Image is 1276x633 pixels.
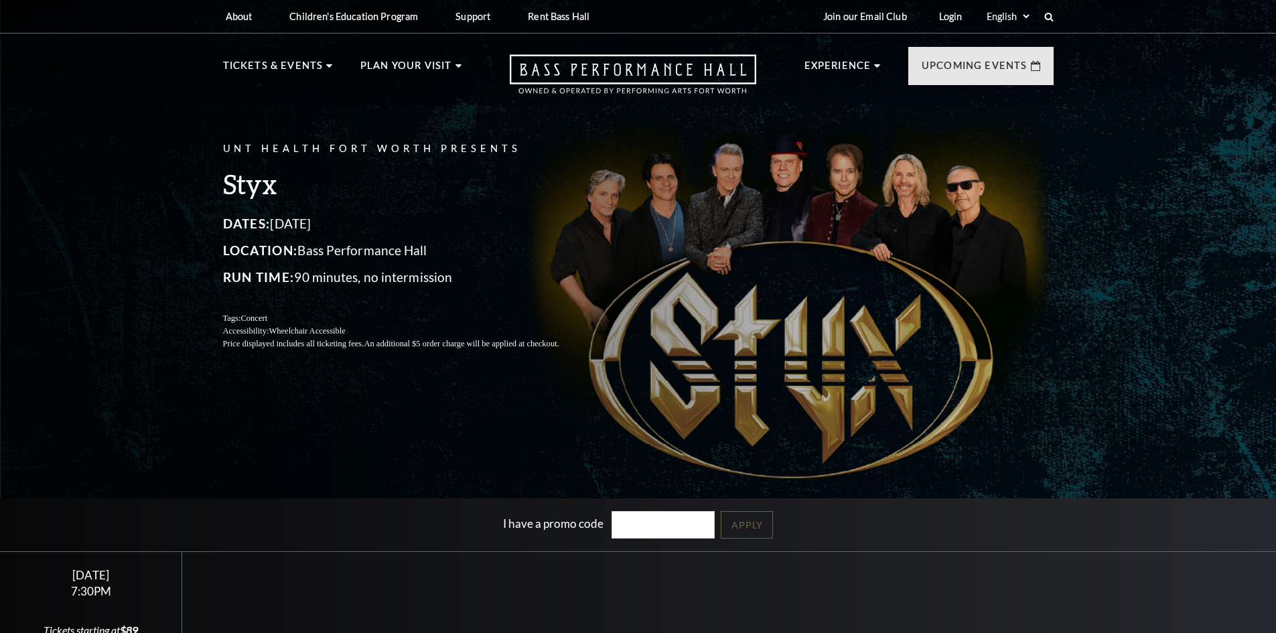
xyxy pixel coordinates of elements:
[223,141,591,157] p: UNT Health Fort Worth Presents
[223,216,271,231] span: Dates:
[223,325,591,338] p: Accessibility:
[269,326,345,336] span: Wheelchair Accessible
[804,58,871,82] p: Experience
[455,11,490,22] p: Support
[528,11,589,22] p: Rent Bass Hall
[16,585,166,597] div: 7:30PM
[360,58,452,82] p: Plan Your Visit
[922,58,1027,82] p: Upcoming Events
[223,167,591,201] h3: Styx
[289,11,418,22] p: Children's Education Program
[16,568,166,582] div: [DATE]
[984,10,1032,23] select: Select:
[223,269,295,285] span: Run Time:
[226,11,253,22] p: About
[223,242,298,258] span: Location:
[364,339,559,348] span: An additional $5 order charge will be applied at checkout.
[503,516,604,531] label: I have a promo code
[240,313,267,323] span: Concert
[223,240,591,261] p: Bass Performance Hall
[223,267,591,288] p: 90 minutes, no intermission
[223,58,324,82] p: Tickets & Events
[223,338,591,350] p: Price displayed includes all ticketing fees.
[223,213,591,234] p: [DATE]
[223,312,591,325] p: Tags:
